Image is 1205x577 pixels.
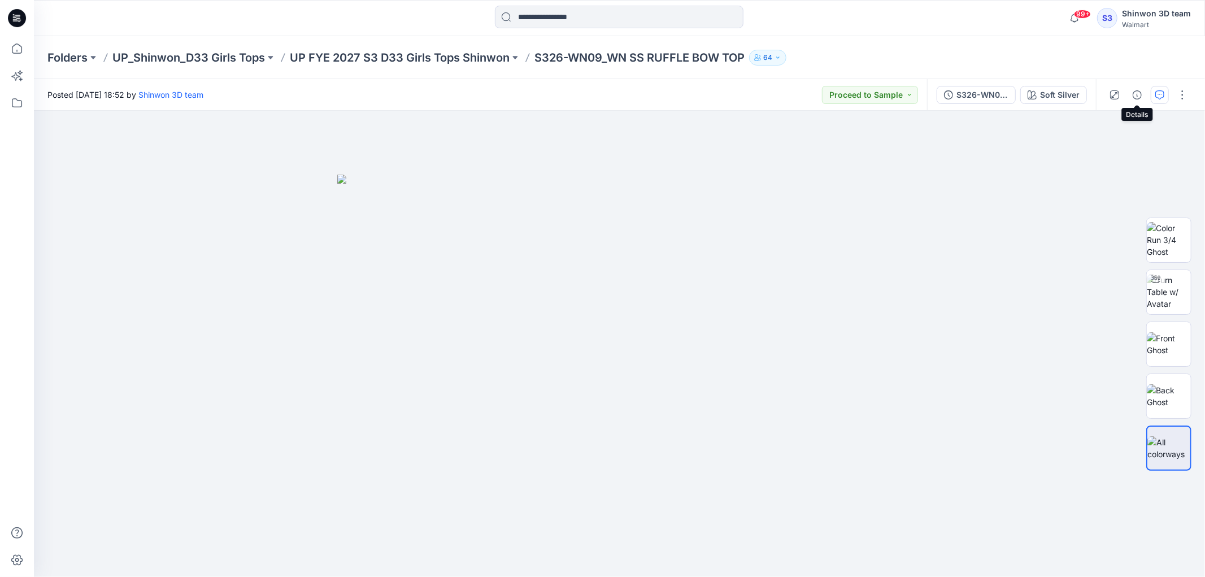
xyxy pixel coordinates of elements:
[47,89,203,101] span: Posted [DATE] 18:52 by
[956,89,1008,101] div: S326-WN09_WN SS RUFFLE BOW TOP
[1147,384,1191,408] img: Back Ghost
[290,50,510,66] a: UP FYE 2027 S3 D33 Girls Tops Shinwon
[1128,86,1146,104] button: Details
[1147,222,1191,258] img: Color Run 3/4 Ghost
[1040,89,1080,101] div: Soft Silver
[47,50,88,66] a: Folders
[763,51,772,64] p: 64
[138,90,203,99] a: Shinwon 3D team
[112,50,265,66] a: UP_Shinwon_D33 Girls Tops
[1147,436,1190,460] img: All colorways
[1147,332,1191,356] img: Front Ghost
[1122,7,1191,20] div: Shinwon 3D team
[937,86,1016,104] button: S326-WN09_WN SS RUFFLE BOW TOP
[1097,8,1117,28] div: S3
[534,50,745,66] p: S326-WN09_WN SS RUFFLE BOW TOP
[1122,20,1191,29] div: Walmart
[1074,10,1091,19] span: 99+
[1020,86,1087,104] button: Soft Silver
[1147,274,1191,310] img: Turn Table w/ Avatar
[749,50,786,66] button: 64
